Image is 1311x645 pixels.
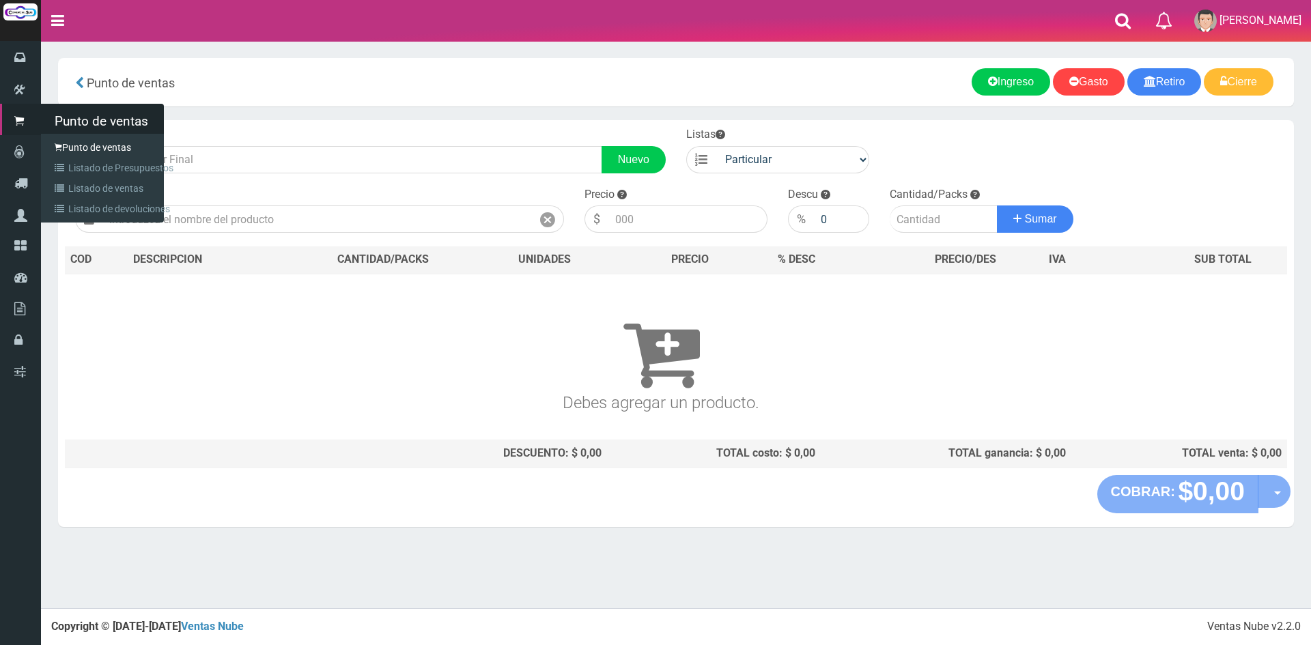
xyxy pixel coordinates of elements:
a: Ventas Nube [181,620,244,633]
a: Cierre [1204,68,1273,96]
span: Sumar [1025,213,1057,225]
button: Sumar [997,205,1073,233]
strong: COBRAR: [1111,484,1175,499]
strong: Copyright © [DATE]-[DATE] [51,620,244,633]
div: Ventas Nube v2.2.0 [1207,619,1301,635]
th: COD [65,246,128,274]
span: PRECIO [671,252,709,268]
a: Nuevo [602,146,666,173]
input: Cantidad [890,205,998,233]
a: Punto de ventas [44,137,164,158]
th: DES [128,246,283,274]
input: Consumidor Final [101,146,602,173]
input: 000 [608,205,767,233]
span: SUB TOTAL [1194,252,1252,268]
label: Listas [686,127,725,143]
span: PRECIO/DES [935,253,996,266]
div: TOTAL venta: $ 0,00 [1077,446,1282,461]
a: Listado de Presupuestos [44,158,164,178]
div: TOTAL ganancia: $ 0,00 [826,446,1066,461]
label: Precio [584,187,615,203]
input: Introduzca el nombre del producto [102,205,532,233]
button: COBRAR: $0,00 [1097,475,1259,513]
span: Punto de ventas [41,104,164,139]
span: CRIPCION [153,253,202,266]
div: DESCUENTO: $ 0,00 [289,446,602,461]
label: Cantidad/Packs [890,187,968,203]
img: Logo grande [3,3,38,20]
img: User Image [1194,10,1217,32]
a: Listado de ventas [44,178,164,199]
input: 000 [814,205,869,233]
span: Punto de ventas [87,76,175,90]
h3: Debes agregar un producto. [70,293,1252,412]
th: UNIDADES [483,246,606,274]
div: TOTAL costo: $ 0,00 [612,446,816,461]
th: CANTIDAD/PACKS [283,246,483,274]
a: Ingreso [972,68,1050,96]
a: Listado de devoluciones [44,199,164,219]
span: IVA [1049,253,1066,266]
span: % DESC [778,253,815,266]
div: $ [584,205,608,233]
div: % [788,205,814,233]
a: Retiro [1127,68,1202,96]
label: Descu [788,187,818,203]
span: [PERSON_NAME] [1220,14,1301,27]
strong: $0,00 [1178,476,1245,506]
a: Gasto [1053,68,1125,96]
